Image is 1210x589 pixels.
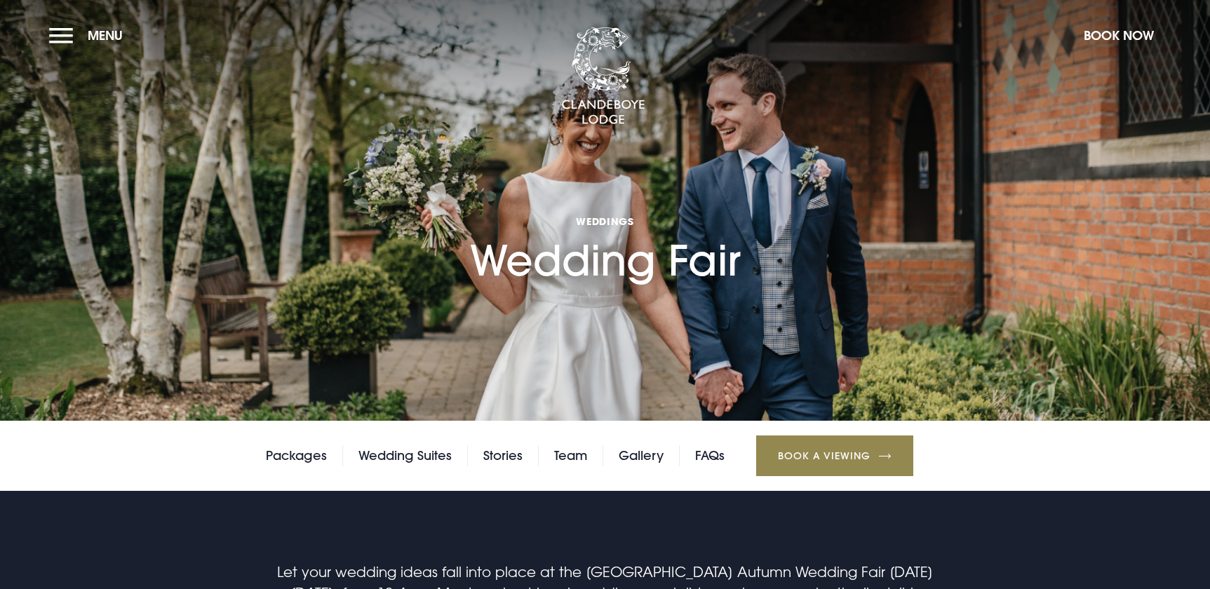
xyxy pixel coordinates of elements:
[756,435,913,476] a: Book a Viewing
[88,27,123,43] span: Menu
[561,27,645,126] img: Clandeboye Lodge
[358,445,452,466] a: Wedding Suites
[554,445,587,466] a: Team
[1077,20,1161,50] button: Book Now
[619,445,664,466] a: Gallery
[695,445,725,466] a: FAQs
[470,142,741,286] h1: Wedding Fair
[49,20,130,50] button: Menu
[266,445,327,466] a: Packages
[470,215,741,228] span: Weddings
[483,445,523,466] a: Stories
